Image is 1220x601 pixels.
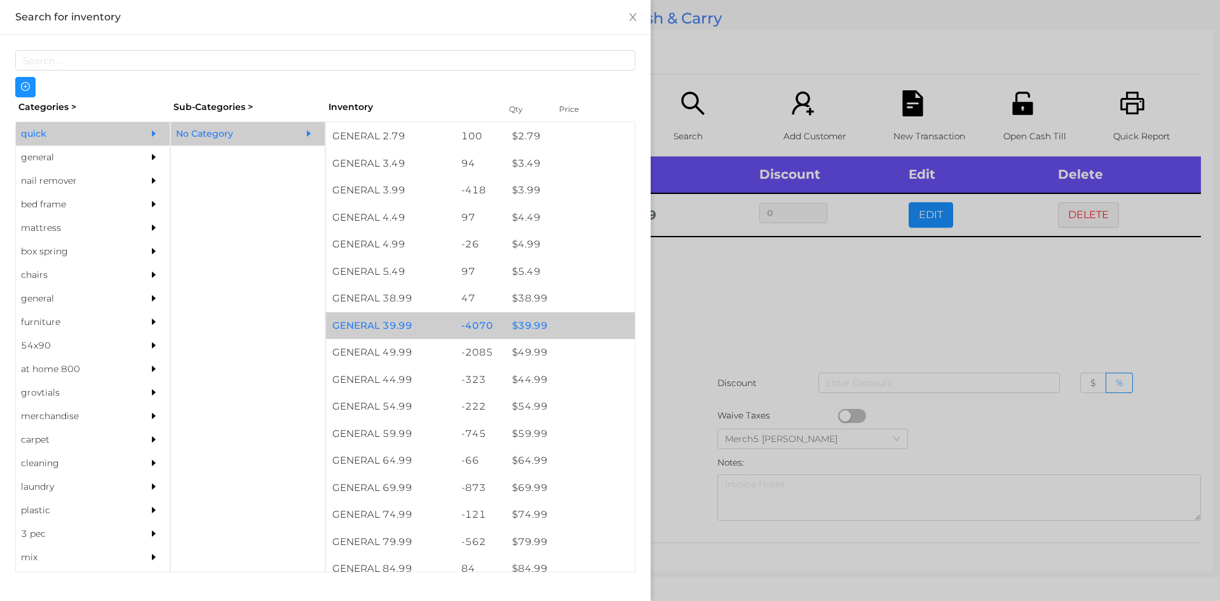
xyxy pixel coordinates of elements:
[16,357,132,381] div: at home 800
[149,270,158,279] i: icon: caret-right
[149,435,158,444] i: icon: caret-right
[506,420,635,448] div: $ 59.99
[326,420,455,448] div: GENERAL 59.99
[16,569,132,593] div: appliances
[326,177,455,204] div: GENERAL 3.99
[556,100,607,118] div: Price
[149,482,158,491] i: icon: caret-right
[16,193,132,216] div: bed frame
[16,499,132,522] div: plastic
[506,393,635,420] div: $ 54.99
[149,411,158,420] i: icon: caret-right
[16,428,132,452] div: carpet
[506,204,635,231] div: $ 4.49
[326,231,455,258] div: GENERAL 4.99
[149,223,158,232] i: icon: caret-right
[149,341,158,350] i: icon: caret-right
[15,50,635,71] input: Search...
[326,150,455,177] div: GENERAL 3.49
[326,447,455,474] div: GENERAL 64.99
[149,176,158,185] i: icon: caret-right
[628,12,638,22] i: icon: close
[15,97,170,117] div: Categories >
[326,555,455,583] div: GENERAL 84.99
[506,285,635,312] div: $ 38.99
[149,364,158,373] i: icon: caret-right
[506,258,635,286] div: $ 5.49
[326,123,455,150] div: GENERAL 2.79
[16,475,132,499] div: laundry
[16,404,132,428] div: merchandise
[455,420,506,448] div: -745
[326,258,455,286] div: GENERAL 5.49
[506,555,635,583] div: $ 84.99
[455,393,506,420] div: -222
[149,129,158,138] i: icon: caret-right
[506,447,635,474] div: $ 64.99
[506,123,635,150] div: $ 2.79
[506,177,635,204] div: $ 3.99
[326,528,455,556] div: GENERAL 79.99
[326,393,455,420] div: GENERAL 54.99
[16,240,132,263] div: box spring
[326,312,455,340] div: GENERAL 39.99
[149,529,158,538] i: icon: caret-right
[455,150,506,177] div: 94
[326,339,455,366] div: GENERAL 49.99
[506,150,635,177] div: $ 3.49
[16,522,132,546] div: 3 pec
[506,501,635,528] div: $ 74.99
[326,501,455,528] div: GENERAL 74.99
[149,317,158,326] i: icon: caret-right
[16,546,132,569] div: mix
[304,129,313,138] i: icon: caret-right
[326,474,455,502] div: GENERAL 69.99
[15,77,36,97] button: icon: plus-circle
[455,231,506,258] div: -26
[16,216,132,240] div: mattress
[16,146,132,169] div: general
[16,452,132,475] div: cleaning
[455,366,506,394] div: -323
[149,553,158,562] i: icon: caret-right
[149,200,158,209] i: icon: caret-right
[455,528,506,556] div: -562
[149,506,158,515] i: icon: caret-right
[16,169,132,193] div: nail remover
[506,528,635,556] div: $ 79.99
[149,294,158,303] i: icon: caret-right
[149,388,158,397] i: icon: caret-right
[455,501,506,528] div: -121
[16,263,132,287] div: chairs
[506,339,635,366] div: $ 49.99
[326,366,455,394] div: GENERAL 44.99
[149,153,158,162] i: icon: caret-right
[326,204,455,231] div: GENERAL 4.49
[455,312,506,340] div: -4070
[506,100,544,118] div: Qty
[506,231,635,258] div: $ 4.99
[329,100,493,114] div: Inventory
[455,285,506,312] div: 47
[170,97,325,117] div: Sub-Categories >
[455,339,506,366] div: -2085
[506,366,635,394] div: $ 44.99
[455,447,506,474] div: -66
[455,474,506,502] div: -873
[16,122,132,146] div: quick
[455,177,506,204] div: -418
[506,312,635,340] div: $ 39.99
[326,285,455,312] div: GENERAL 38.99
[455,258,506,286] div: 97
[16,334,132,357] div: 54x90
[15,10,635,24] div: Search for inventory
[455,204,506,231] div: 97
[16,310,132,334] div: furniture
[16,287,132,310] div: general
[171,122,287,146] div: No Category
[149,459,158,467] i: icon: caret-right
[455,123,506,150] div: 100
[149,247,158,256] i: icon: caret-right
[455,555,506,583] div: 84
[506,474,635,502] div: $ 69.99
